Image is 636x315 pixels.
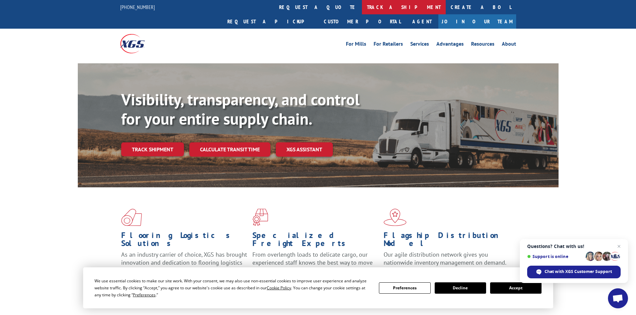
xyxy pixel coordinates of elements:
[384,231,510,251] h1: Flagship Distribution Model
[379,282,430,294] button: Preferences
[276,142,333,157] a: XGS ASSISTANT
[121,142,184,156] a: Track shipment
[527,266,621,278] div: Chat with XGS Customer Support
[252,251,379,280] p: From overlength loads to delicate cargo, our experienced staff knows the best way to move your fr...
[94,277,371,298] div: We use essential cookies to make our site work. With your consent, we may also use non-essential ...
[436,41,464,49] a: Advantages
[527,254,583,259] span: Support is online
[121,251,247,274] span: As an industry carrier of choice, XGS has brought innovation and dedication to flooring logistics...
[471,41,494,49] a: Resources
[608,288,628,308] div: Open chat
[121,209,142,226] img: xgs-icon-total-supply-chain-intelligence-red
[267,285,291,291] span: Cookie Policy
[384,251,506,266] span: Our agile distribution network gives you nationwide inventory management on demand.
[133,292,156,298] span: Preferences
[222,14,319,29] a: Request a pickup
[346,41,366,49] a: For Mills
[83,267,553,308] div: Cookie Consent Prompt
[502,41,516,49] a: About
[384,209,407,226] img: xgs-icon-flagship-distribution-model-red
[527,244,621,249] span: Questions? Chat with us!
[189,142,270,157] a: Calculate transit time
[435,282,486,294] button: Decline
[121,231,247,251] h1: Flooring Logistics Solutions
[319,14,406,29] a: Customer Portal
[374,41,403,49] a: For Retailers
[490,282,542,294] button: Accept
[406,14,438,29] a: Agent
[121,89,360,129] b: Visibility, transparency, and control for your entire supply chain.
[438,14,516,29] a: Join Our Team
[252,209,268,226] img: xgs-icon-focused-on-flooring-red
[615,242,623,250] span: Close chat
[545,269,612,275] span: Chat with XGS Customer Support
[410,41,429,49] a: Services
[120,4,155,10] a: [PHONE_NUMBER]
[252,231,379,251] h1: Specialized Freight Experts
